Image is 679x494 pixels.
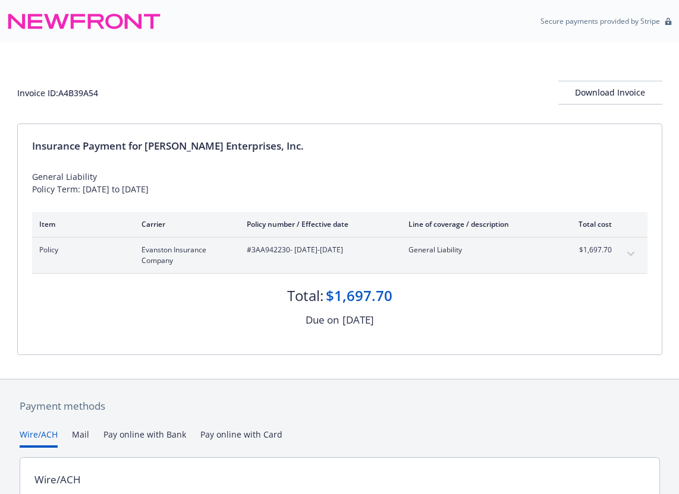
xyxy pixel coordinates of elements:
[142,219,228,229] div: Carrier
[142,245,228,266] span: Evanston Insurance Company
[306,312,339,328] div: Due on
[558,81,662,104] button: Download Invoice
[20,428,58,448] button: Wire/ACH
[39,219,122,229] div: Item
[287,286,323,306] div: Total:
[408,219,548,229] div: Line of coverage / description
[342,312,374,328] div: [DATE]
[72,428,89,448] button: Mail
[39,245,122,255] span: Policy
[540,16,660,26] p: Secure payments provided by Stripe
[621,245,640,264] button: expand content
[20,398,660,414] div: Payment methods
[32,138,647,154] div: Insurance Payment for [PERSON_NAME] Enterprises, Inc.
[32,237,647,273] div: PolicyEvanston Insurance Company#3AA942230- [DATE]-[DATE]General Liability$1,697.70expand content
[408,245,548,255] span: General Liability
[567,219,612,229] div: Total cost
[247,245,389,255] span: #3AA942230 - [DATE]-[DATE]
[200,428,282,448] button: Pay online with Card
[32,170,647,195] div: General Liability Policy Term: [DATE] to [DATE]
[247,219,389,229] div: Policy number / Effective date
[17,87,98,99] div: Invoice ID: A4B39A54
[558,81,662,104] div: Download Invoice
[34,472,81,487] div: Wire/ACH
[326,286,392,306] div: $1,697.70
[103,428,186,448] button: Pay online with Bank
[567,245,612,255] span: $1,697.70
